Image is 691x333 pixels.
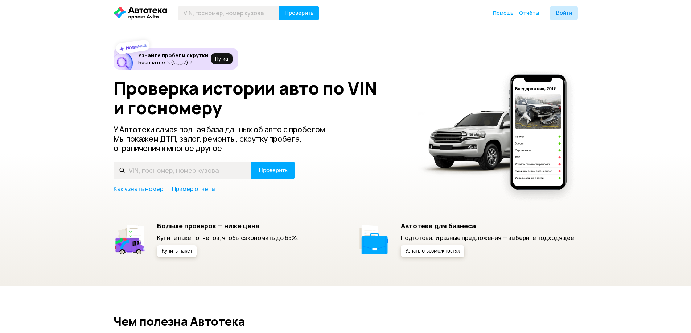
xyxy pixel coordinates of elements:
h6: Узнайте пробег и скрутки [138,52,208,59]
p: Бесплатно ヽ(♡‿♡)ノ [138,59,208,65]
input: VIN, госномер, номер кузова [114,162,252,179]
span: Проверить [284,10,313,16]
button: Проверить [251,162,295,179]
strong: Новинка [125,42,147,51]
span: Купить пакет [161,249,192,254]
span: Ну‑ка [215,56,228,62]
a: Отчёты [519,9,539,17]
h5: Больше проверок — ниже цена [157,222,298,230]
p: Подготовили разные предложения — выберите подходящее. [401,234,576,242]
button: Проверить [279,6,319,20]
span: Помощь [493,9,514,16]
span: Отчёты [519,9,539,16]
h2: Чем полезна Автотека [114,315,578,328]
a: Как узнать номер [114,185,163,193]
p: Купите пакет отчётов, чтобы сэкономить до 65%. [157,234,298,242]
a: Помощь [493,9,514,17]
p: У Автотеки самая полная база данных об авто с пробегом. Мы покажем ДТП, залог, ремонты, скрутку п... [114,125,339,153]
span: Проверить [259,167,288,173]
button: Войти [550,6,578,20]
button: Купить пакет [157,245,197,257]
h5: Автотека для бизнеса [401,222,576,230]
a: Пример отчёта [172,185,215,193]
span: Войти [556,10,572,16]
input: VIN, госномер, номер кузова [178,6,279,20]
span: Узнать о возможностях [405,249,460,254]
button: Узнать о возможностях [401,245,464,257]
h1: Проверка истории авто по VIN и госномеру [114,78,408,117]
